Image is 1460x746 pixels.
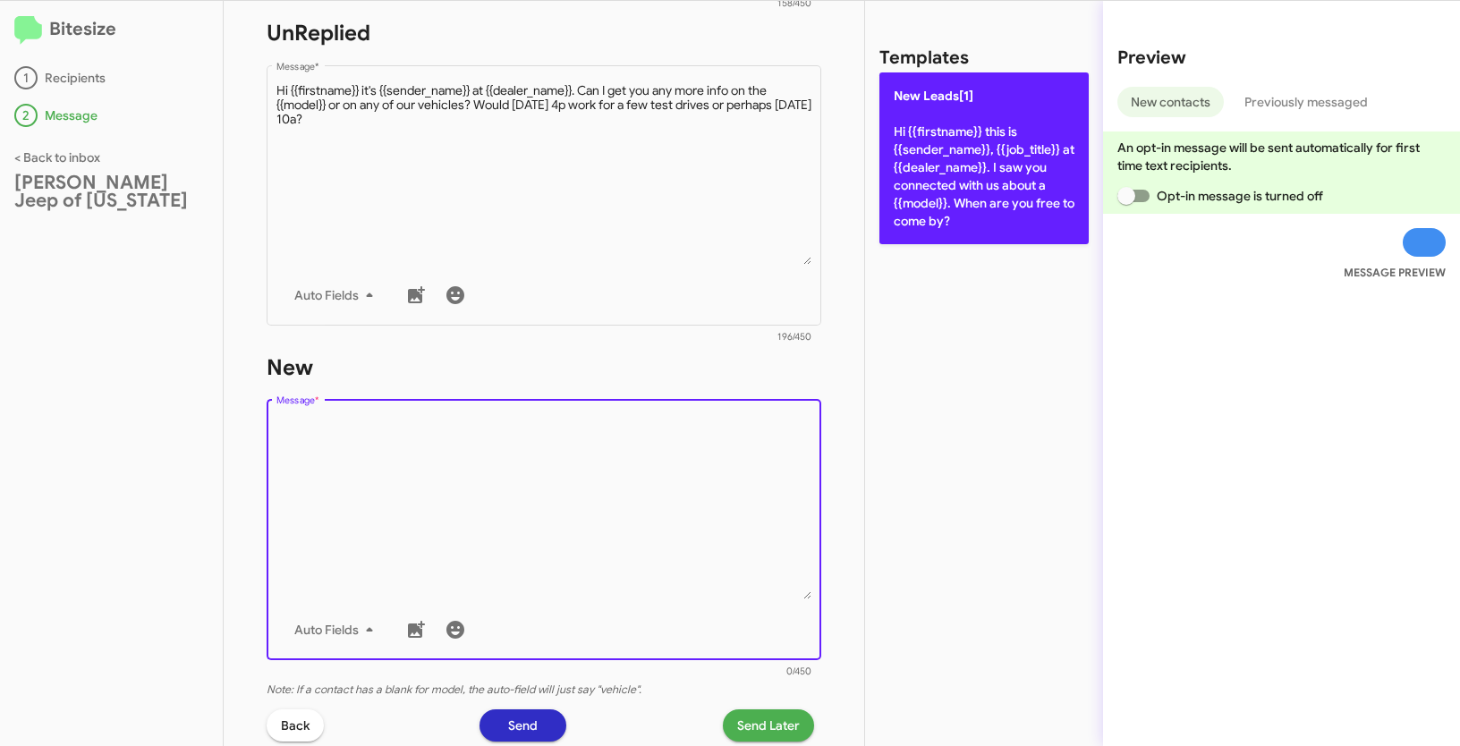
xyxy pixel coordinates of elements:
button: Previously messaged [1231,87,1381,117]
div: 1 [14,66,38,89]
span: Back [281,709,310,742]
button: Auto Fields [280,279,395,311]
i: Note: If a contact has a blank for model, the auto-field will just say "vehicle". [267,682,641,697]
p: An opt-in message will be sent automatically for first time text recipients. [1117,139,1446,174]
span: Auto Fields [294,279,380,311]
button: Back [267,709,324,742]
span: Send [508,709,538,742]
button: Send Later [723,709,814,742]
span: Previously messaged [1244,87,1368,117]
p: Hi {{firstname}} this is {{sender_name}}, {{job_title}} at {{dealer_name}}. I saw you connected w... [879,72,1089,244]
button: New contacts [1117,87,1224,117]
a: < Back to inbox [14,149,100,165]
h1: UnReplied [267,19,821,47]
span: Opt-in message is turned off [1157,185,1323,207]
mat-hint: 0/450 [786,666,811,677]
button: Auto Fields [280,614,395,646]
h2: Templates [879,44,969,72]
h2: Preview [1117,44,1446,72]
small: MESSAGE PREVIEW [1344,264,1446,282]
div: Recipients [14,66,208,89]
h2: Bitesize [14,15,208,45]
span: Send Later [737,709,800,742]
div: [PERSON_NAME] Jeep of [US_STATE] [14,174,208,209]
div: 2 [14,104,38,127]
img: logo-minimal.svg [14,16,42,45]
span: New contacts [1131,87,1210,117]
h1: New [267,353,821,382]
span: New Leads[1] [894,88,973,104]
mat-hint: 196/450 [777,332,811,343]
span: Auto Fields [294,614,380,646]
div: Message [14,104,208,127]
button: Send [480,709,566,742]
